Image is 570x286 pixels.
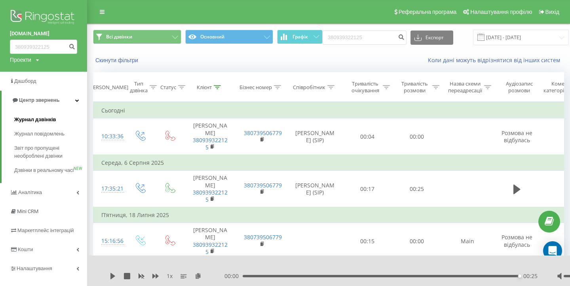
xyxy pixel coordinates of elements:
a: Журнал дзвінків [14,112,87,127]
div: Назва схеми переадресації [448,80,482,94]
a: Коли дані можуть відрізнятися вiд інших систем [428,56,564,64]
td: 00:00 [392,118,442,155]
span: Реферальна програма [399,9,457,15]
div: Тривалість розмови [399,80,430,94]
img: Ringostat logo [10,8,77,28]
div: 10:33:36 [101,129,117,144]
a: Звіт про пропущені необроблені дзвінки [14,141,87,163]
td: [PERSON_NAME] [184,171,236,207]
input: Пошук за номером [10,40,77,54]
span: Mini CRM [17,208,38,214]
a: 380939322125 [193,136,228,151]
button: Всі дзвінки [93,30,181,44]
div: Статус [160,84,176,91]
td: Main [442,223,493,259]
input: Пошук за номером [323,31,407,45]
a: 380739506779 [244,129,282,137]
span: Кошти [18,246,33,252]
button: Скинути фільтри [93,57,142,64]
span: Налаштування профілю [470,9,532,15]
a: Центр звернень [2,91,87,110]
span: Журнал повідомлень [14,130,65,138]
a: 380939322125 [193,189,228,203]
div: Тип дзвінка [130,80,148,94]
td: 00:17 [343,171,392,207]
span: Центр звернень [19,97,59,103]
a: 380739506779 [244,181,282,189]
div: 17:35:21 [101,181,117,196]
td: 00:15 [343,223,392,259]
td: [PERSON_NAME] [184,223,236,259]
td: [PERSON_NAME] (SIP) [287,171,343,207]
a: [DOMAIN_NAME] [10,30,77,38]
td: 00:00 [392,223,442,259]
span: Маркетплейс інтеграцій [17,227,74,233]
a: Дзвінки в реальному часіNEW [14,163,87,177]
span: Дзвінки в реальному часі [14,166,74,174]
a: Журнал повідомлень [14,127,87,141]
span: Розмова не відбулась [502,129,532,144]
div: Тривалість очікування [350,80,381,94]
span: 1 x [167,272,173,280]
div: 15:16:56 [101,233,117,249]
button: Графік [277,30,323,44]
button: Експорт [410,31,453,45]
button: Основний [185,30,274,44]
span: Розмова не відбулась [502,233,532,248]
div: Бізнес номер [239,84,272,91]
span: 00:00 [224,272,243,280]
td: 00:04 [343,118,392,155]
div: Open Intercom Messenger [543,241,562,260]
span: Всі дзвінки [106,34,132,40]
td: 00:25 [392,171,442,207]
span: Дашборд [14,78,36,84]
span: Журнал дзвінків [14,116,56,124]
span: 00:25 [523,272,538,280]
span: Вихід [545,9,559,15]
div: Проекти [10,56,31,64]
a: 380739506779 [244,233,282,241]
div: Accessibility label [518,275,521,278]
div: Аудіозапис розмови [500,80,538,94]
a: 380939322125 [193,241,228,255]
div: Клієнт [197,84,212,91]
div: Співробітник [293,84,325,91]
td: [PERSON_NAME] (SIP) [287,118,343,155]
span: Налаштування [17,265,52,271]
div: [PERSON_NAME] [88,84,128,91]
span: Аналiтика [18,189,42,195]
span: Звіт про пропущені необроблені дзвінки [14,144,83,160]
td: [PERSON_NAME] [184,118,236,155]
span: Графік [293,34,308,40]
